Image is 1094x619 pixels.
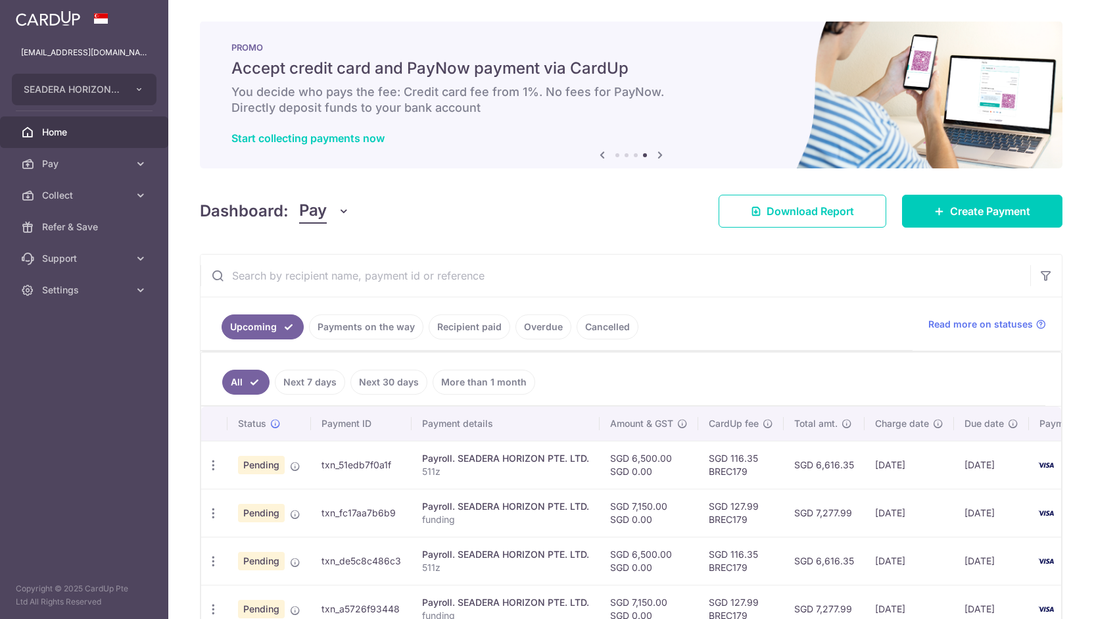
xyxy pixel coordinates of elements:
[1010,580,1081,612] iframe: Opens a widget where you can find more information
[412,407,600,441] th: Payment details
[422,561,589,574] p: 511z
[698,537,784,585] td: SGD 116.35 BREC179
[610,417,673,430] span: Amount & GST
[767,203,854,219] span: Download Report
[238,417,266,430] span: Status
[42,220,129,234] span: Refer & Save
[299,199,350,224] button: Pay
[238,552,285,570] span: Pending
[422,452,589,465] div: Payroll. SEADERA HORIZON PTE. LTD.
[200,21,1062,168] img: paynow Banner
[16,11,80,26] img: CardUp
[902,195,1062,228] a: Create Payment
[200,199,289,223] h4: Dashboard:
[12,74,156,105] button: SEADERA HORIZON PTE. LTD.
[698,441,784,489] td: SGD 116.35 BREC179
[422,548,589,561] div: Payroll. SEADERA HORIZON PTE. LTD.
[709,417,759,430] span: CardUp fee
[42,284,129,297] span: Settings
[954,441,1029,489] td: [DATE]
[429,314,510,339] a: Recipient paid
[515,314,571,339] a: Overdue
[954,537,1029,585] td: [DATE]
[311,441,412,489] td: txn_51edb7f0a1f
[698,489,784,537] td: SGD 127.99 BREC179
[1033,457,1059,473] img: Bank Card
[311,407,412,441] th: Payment ID
[42,157,129,170] span: Pay
[231,84,1031,116] h6: You decide who pays the fee: Credit card fee from 1%. No fees for PayNow. Directly deposit funds ...
[24,83,121,96] span: SEADERA HORIZON PTE. LTD.
[231,132,385,145] a: Start collecting payments now
[311,489,412,537] td: txn_fc17aa7b6b9
[794,417,838,430] span: Total amt.
[865,441,954,489] td: [DATE]
[309,314,423,339] a: Payments on the way
[21,46,147,59] p: [EMAIL_ADDRESS][DOMAIN_NAME]
[42,189,129,202] span: Collect
[238,600,285,618] span: Pending
[311,537,412,585] td: txn_de5c8c486c3
[422,513,589,526] p: funding
[875,417,929,430] span: Charge date
[201,255,1030,297] input: Search by recipient name, payment id or reference
[238,456,285,474] span: Pending
[784,537,865,585] td: SGD 6,616.35
[275,370,345,395] a: Next 7 days
[422,596,589,609] div: Payroll. SEADERA HORIZON PTE. LTD.
[1033,553,1059,569] img: Bank Card
[222,314,304,339] a: Upcoming
[222,370,270,395] a: All
[600,441,698,489] td: SGD 6,500.00 SGD 0.00
[928,318,1046,331] a: Read more on statuses
[600,489,698,537] td: SGD 7,150.00 SGD 0.00
[928,318,1033,331] span: Read more on statuses
[238,504,285,522] span: Pending
[577,314,638,339] a: Cancelled
[865,489,954,537] td: [DATE]
[600,537,698,585] td: SGD 6,500.00 SGD 0.00
[954,489,1029,537] td: [DATE]
[42,126,129,139] span: Home
[950,203,1030,219] span: Create Payment
[433,370,535,395] a: More than 1 month
[964,417,1004,430] span: Due date
[42,252,129,265] span: Support
[422,500,589,513] div: Payroll. SEADERA HORIZON PTE. LTD.
[784,489,865,537] td: SGD 7,277.99
[350,370,427,395] a: Next 30 days
[865,537,954,585] td: [DATE]
[299,199,327,224] span: Pay
[719,195,886,228] a: Download Report
[1033,505,1059,521] img: Bank Card
[422,465,589,478] p: 511z
[784,441,865,489] td: SGD 6,616.35
[231,42,1031,53] p: PROMO
[231,58,1031,79] h5: Accept credit card and PayNow payment via CardUp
